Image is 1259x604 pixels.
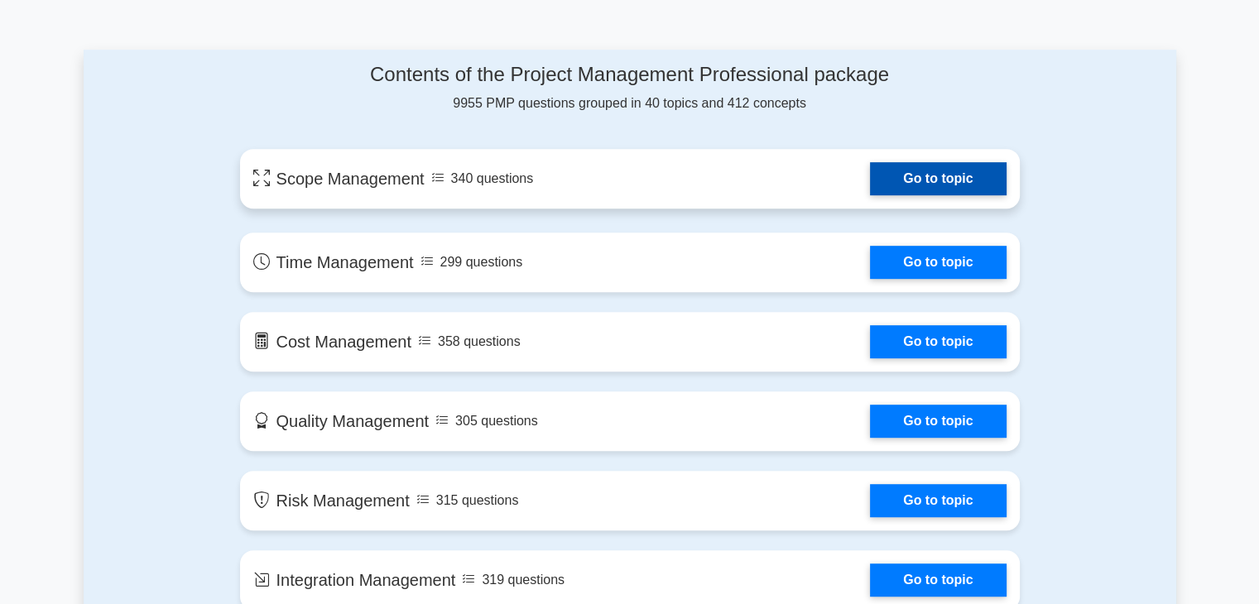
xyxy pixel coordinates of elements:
a: Go to topic [870,325,1006,358]
div: 9955 PMP questions grouped in 40 topics and 412 concepts [240,63,1020,113]
h4: Contents of the Project Management Professional package [240,63,1020,87]
a: Go to topic [870,246,1006,279]
a: Go to topic [870,162,1006,195]
a: Go to topic [870,405,1006,438]
a: Go to topic [870,563,1006,597]
a: Go to topic [870,484,1006,517]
